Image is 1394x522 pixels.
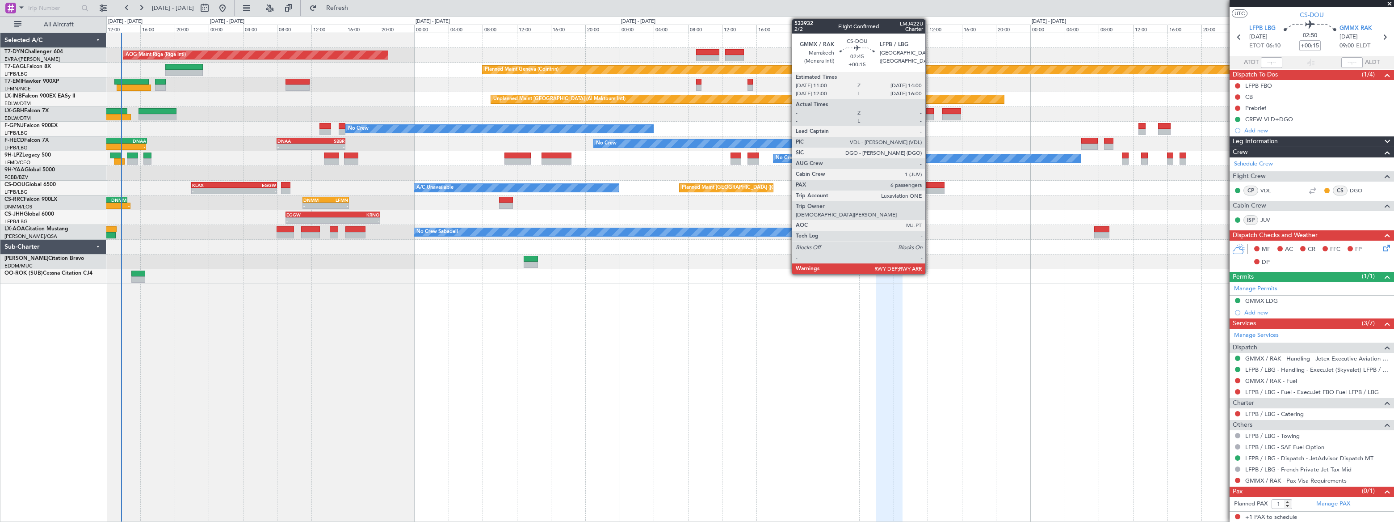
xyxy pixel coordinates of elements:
a: Manage Services [1234,331,1279,340]
div: LFPB FBO [1245,82,1272,89]
a: VDL [1260,187,1281,195]
div: LFMN [856,138,899,144]
button: UTC [1232,9,1247,17]
div: 12:00 [311,25,346,33]
span: All Aircraft [23,21,94,28]
div: EGGW [234,182,276,188]
div: - [234,188,276,194]
div: DNAA [277,138,311,144]
span: Refresh [319,5,356,11]
a: CS-JHHGlobal 6000 [4,212,54,217]
button: Refresh [305,1,359,15]
a: T7-EMIHawker 900XP [4,79,59,84]
a: 9H-LPZLegacy 500 [4,153,51,158]
div: KLAX [192,182,234,188]
a: EVRA/[PERSON_NAME] [4,56,60,63]
div: 12:00 [1133,25,1167,33]
span: 02:50 [1303,31,1317,40]
a: JUV [1260,216,1281,224]
div: 20:00 [1201,25,1236,33]
div: 20:00 [996,25,1030,33]
span: CS-DOU [4,182,25,187]
a: T7-EAGLFalcon 8X [4,64,51,69]
div: [DATE] - [DATE] [210,18,244,25]
span: AC [1285,245,1293,254]
span: Others [1233,420,1252,430]
a: FCBB/BZV [4,174,28,181]
a: LFPB/LBG [4,71,28,77]
a: OO-ROK (SUB)Cessna Citation CJ4 [4,271,92,276]
a: CS-RRCFalcon 900LX [4,197,57,202]
span: T7-EMI [4,79,22,84]
div: Prebrief [1245,104,1266,112]
div: 08:00 [894,25,928,33]
div: 08:00 [483,25,517,33]
div: No Crew [776,152,796,165]
span: (3/7) [1362,318,1375,328]
a: LFPB/LBG [4,189,28,195]
span: Leg Information [1233,136,1278,147]
div: 12:00 [106,25,140,33]
div: No Crew Sabadell [416,225,458,239]
div: [DATE] - [DATE] [416,18,450,25]
div: 00:00 [825,25,859,33]
a: LFPB / LBG - French Private Jet Tax Mid [1245,466,1352,473]
div: 16:00 [551,25,585,33]
span: LX-GBH [4,108,24,114]
label: Planned PAX [1234,500,1268,509]
div: CREW VLD+DGO [1245,115,1293,123]
a: EDDM/MUC [4,263,33,269]
span: [DATE] [1339,33,1358,42]
div: - [813,144,856,149]
span: Dispatch Checks and Weather [1233,230,1318,241]
div: 16:00 [140,25,175,33]
span: (1/1) [1362,272,1375,281]
a: [PERSON_NAME]Citation Bravo [4,256,84,261]
div: - [311,144,344,149]
div: 00:00 [414,25,449,33]
a: DNMM/LOS [4,204,32,210]
a: Manage Permits [1234,284,1277,293]
div: DNAA [118,138,147,144]
span: +1 PAX to schedule [1245,513,1297,522]
span: ALDT [1365,58,1380,67]
div: EGGW [286,212,333,217]
a: GMMX / RAK - Pax Visa Requirements [1245,477,1347,484]
div: - [117,144,145,149]
span: 9H-LPZ [4,153,22,158]
div: 04:00 [1065,25,1099,33]
div: SBBR [311,138,344,144]
span: F-HECD [4,138,24,143]
div: 20:00 [585,25,620,33]
div: Add new [1244,309,1390,316]
div: DNMM [104,197,126,203]
a: LFPB / LBG - Catering [1245,410,1304,418]
a: LFPB / LBG - Dispatch - JetAdvisor Dispatch MT [1245,454,1373,462]
div: - [856,144,899,149]
span: 06:10 [1266,42,1281,51]
span: GMMX RAK [1339,24,1372,33]
div: Unplanned Maint [GEOGRAPHIC_DATA] (Al Maktoum Intl) [493,93,626,106]
div: 08:00 [1099,25,1133,33]
div: Planned Maint [GEOGRAPHIC_DATA] ([GEOGRAPHIC_DATA]) [682,181,823,195]
span: T7-DYN [4,49,25,55]
span: FFC [1330,245,1340,254]
div: [DATE] - [DATE] [108,18,143,25]
div: - [277,144,311,149]
a: Manage PAX [1316,500,1350,509]
div: 04:00 [859,25,894,33]
div: CP [1243,186,1258,195]
span: OO-ROK (SUB) [4,271,43,276]
div: 12:00 [722,25,756,33]
span: F-GPNJ [4,123,24,128]
span: [DATE] [1249,33,1268,42]
span: (1/4) [1362,70,1375,79]
span: Crew [1233,147,1248,157]
div: No Crew [348,122,369,136]
a: LFMN/NCE [4,85,31,92]
a: F-GPNJFalcon 900EX [4,123,58,128]
a: LX-AOACitation Mustang [4,226,68,232]
span: [PERSON_NAME] [4,256,48,261]
a: LFPB/LBG [4,144,28,151]
a: GMMX / RAK - Handling - Jetex Executive Aviation GMMX / RAK [1245,355,1390,362]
